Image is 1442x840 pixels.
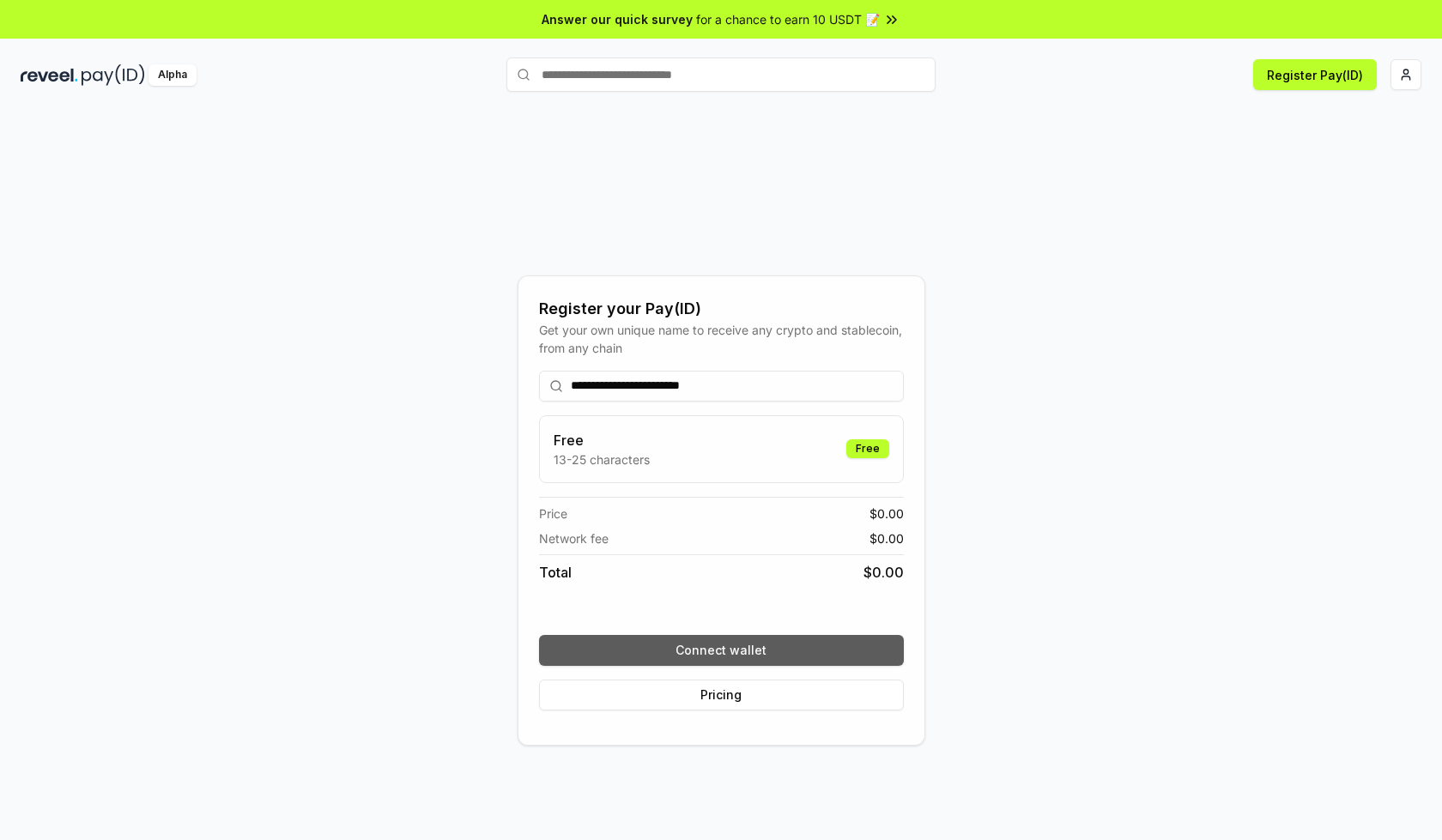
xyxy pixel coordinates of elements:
img: reveel_dark [21,64,78,86]
span: $ 0.00 [869,505,904,523]
img: pay_id [82,64,145,86]
div: Alpha [148,64,197,86]
button: Pricing [539,680,904,710]
span: $ 0.00 [869,529,904,547]
button: Connect wallet [539,635,904,666]
button: Register Pay(ID) [1253,59,1377,90]
div: Register your Pay(ID) [539,297,904,321]
span: Answer our quick survey [542,10,693,28]
div: Get your own unique name to receive any crypto and stablecoin, from any chain [539,321,904,357]
span: Network fee [539,529,609,547]
span: $ 0.00 [863,562,904,583]
span: Total [539,562,572,583]
h3: Free [554,430,650,450]
p: 13-25 characters [554,450,650,468]
div: Free [846,439,889,458]
span: for a chance to earn 10 USDT 📝 [696,10,880,28]
span: Price [539,505,567,523]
